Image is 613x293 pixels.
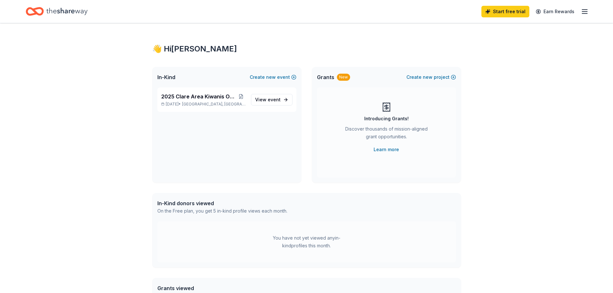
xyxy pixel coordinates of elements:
a: Learn more [374,146,399,153]
span: event [268,97,281,102]
div: Discover thousands of mission-aligned grant opportunities. [343,125,430,143]
span: View [255,96,281,104]
button: Createnewevent [250,73,296,81]
div: New [337,74,350,81]
div: On the Free plan, you get 5 in-kind profile views each month. [157,207,287,215]
div: 👋 Hi [PERSON_NAME] [152,44,461,54]
button: Createnewproject [406,73,456,81]
div: You have not yet viewed any in-kind profiles this month. [266,234,347,250]
div: Introducing Grants! [364,115,409,123]
a: Start free trial [481,6,529,17]
div: In-Kind donors viewed [157,199,287,207]
a: View event [251,94,293,105]
span: In-Kind [157,73,175,81]
a: Earn Rewards [532,6,578,17]
a: Home [26,4,88,19]
span: 2025 Clare Area Kiwanis Online Auction [161,93,237,100]
span: [GEOGRAPHIC_DATA], [GEOGRAPHIC_DATA] [182,102,246,107]
span: Grants [317,73,334,81]
div: Grants viewed [157,284,284,292]
span: new [266,73,276,81]
span: new [423,73,432,81]
p: [DATE] • [161,102,246,107]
